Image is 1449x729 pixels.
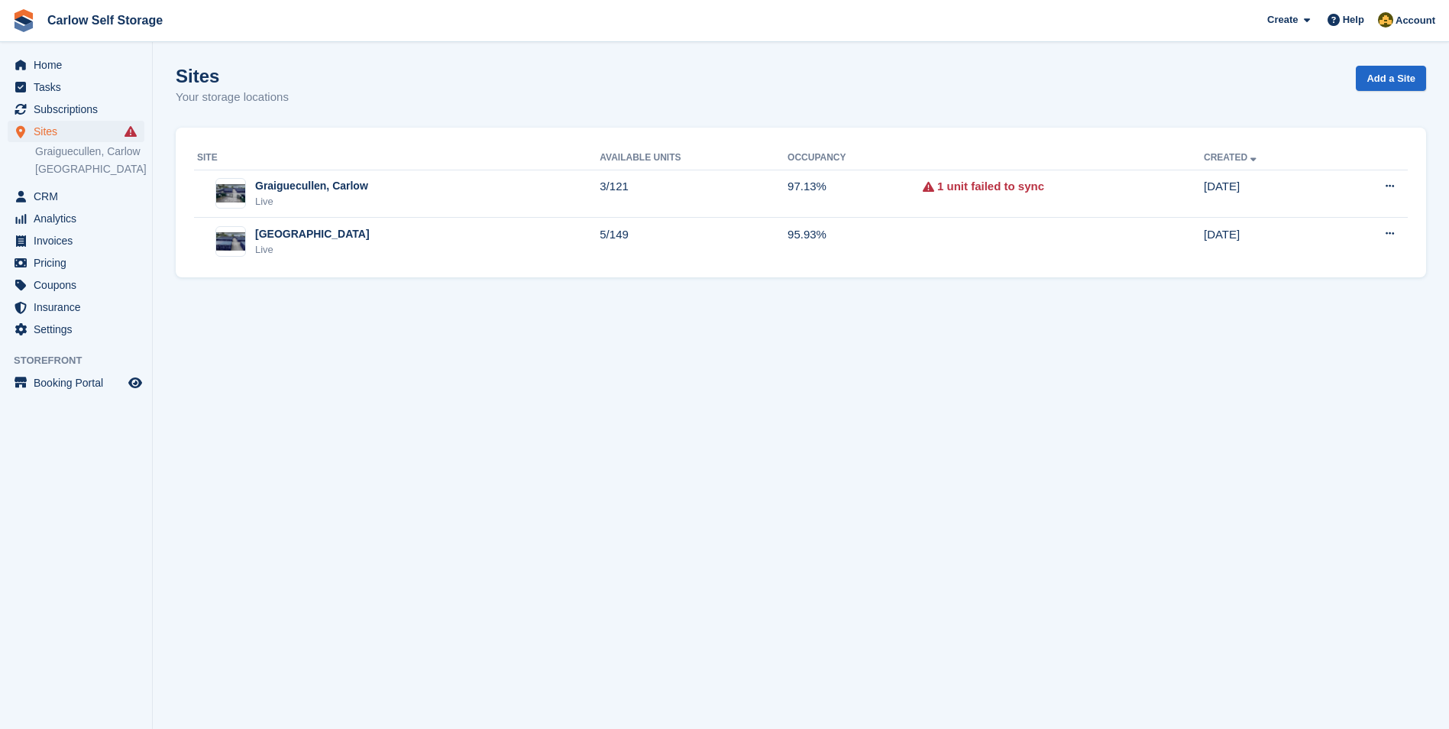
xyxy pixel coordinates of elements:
[35,162,144,177] a: [GEOGRAPHIC_DATA]
[216,184,245,202] img: Image of Graiguecullen, Carlow site
[8,208,144,229] a: menu
[1204,170,1333,218] td: [DATE]
[600,146,788,170] th: Available Units
[1267,12,1298,28] span: Create
[35,144,144,159] a: Graiguecullen, Carlow
[34,252,125,274] span: Pricing
[788,146,923,170] th: Occupancy
[14,353,152,368] span: Storefront
[788,170,923,218] td: 97.13%
[8,54,144,76] a: menu
[34,121,125,142] span: Sites
[125,125,137,138] i: Smart entry sync failures have occurred
[34,54,125,76] span: Home
[8,252,144,274] a: menu
[126,374,144,392] a: Preview store
[194,146,600,170] th: Site
[34,76,125,98] span: Tasks
[34,274,125,296] span: Coupons
[1378,12,1393,28] img: Kevin Moore
[8,186,144,207] a: menu
[8,296,144,318] a: menu
[34,296,125,318] span: Insurance
[255,226,370,242] div: [GEOGRAPHIC_DATA]
[1343,12,1364,28] span: Help
[600,218,788,265] td: 5/149
[255,178,368,194] div: Graiguecullen, Carlow
[8,230,144,251] a: menu
[8,319,144,340] a: menu
[1204,218,1333,265] td: [DATE]
[788,218,923,265] td: 95.93%
[34,186,125,207] span: CRM
[34,99,125,120] span: Subscriptions
[34,230,125,251] span: Invoices
[8,76,144,98] a: menu
[8,274,144,296] a: menu
[1356,66,1426,91] a: Add a Site
[255,194,368,209] div: Live
[12,9,35,32] img: stora-icon-8386f47178a22dfd0bd8f6a31ec36ba5ce8667c1dd55bd0f319d3a0aa187defe.svg
[216,232,245,251] img: Image of Dublin Road, Carlow site
[255,242,370,258] div: Live
[41,8,169,33] a: Carlow Self Storage
[937,178,1044,196] a: 1 unit failed to sync
[1396,13,1435,28] span: Account
[34,208,125,229] span: Analytics
[8,99,144,120] a: menu
[176,89,289,106] p: Your storage locations
[34,372,125,394] span: Booking Portal
[1204,152,1260,163] a: Created
[8,372,144,394] a: menu
[8,121,144,142] a: menu
[34,319,125,340] span: Settings
[176,66,289,86] h1: Sites
[600,170,788,218] td: 3/121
